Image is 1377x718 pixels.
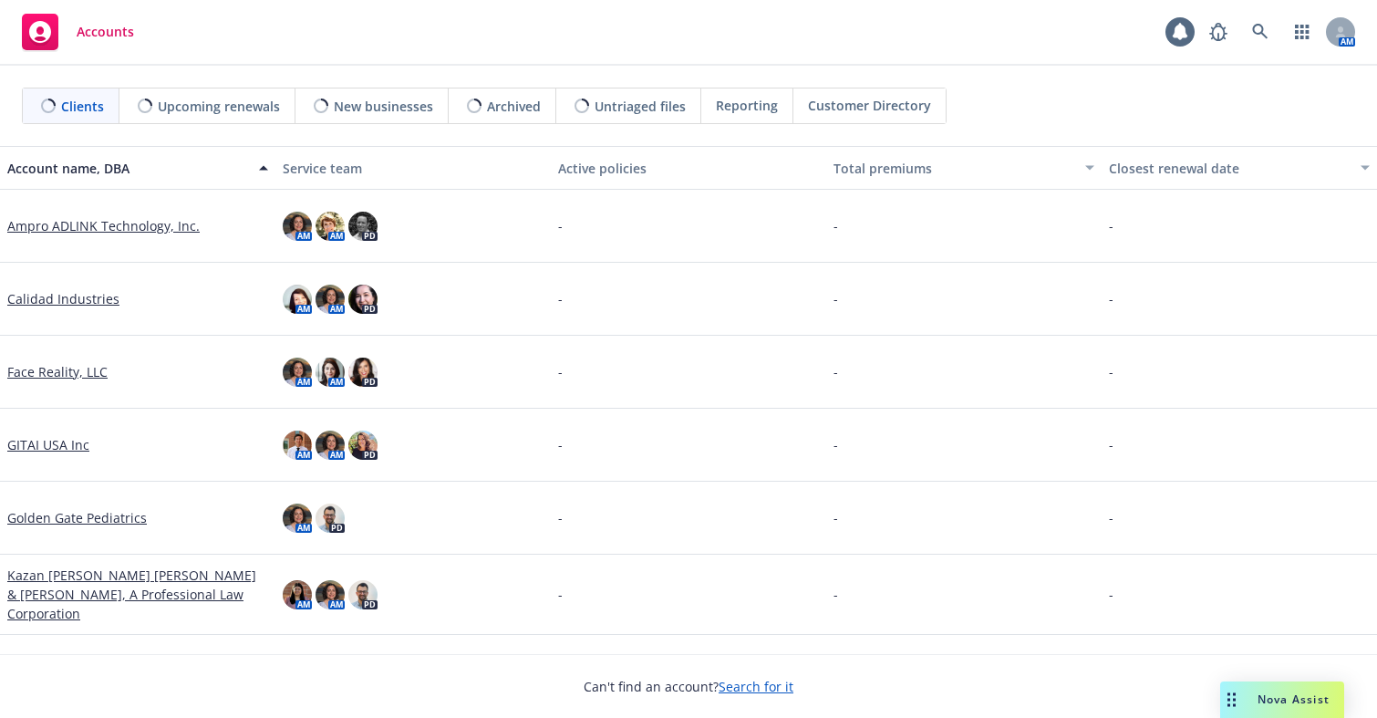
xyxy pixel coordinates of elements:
[77,25,134,39] span: Accounts
[334,97,433,116] span: New businesses
[558,508,563,527] span: -
[833,159,1074,178] div: Total premiums
[584,677,793,696] span: Can't find an account?
[551,146,826,190] button: Active policies
[595,97,686,116] span: Untriaged files
[61,97,104,116] span: Clients
[283,159,544,178] div: Service team
[1109,508,1113,527] span: -
[316,431,345,460] img: photo
[1109,216,1113,235] span: -
[348,358,378,387] img: photo
[558,585,563,604] span: -
[7,159,248,178] div: Account name, DBA
[1242,14,1279,50] a: Search
[15,6,141,57] a: Accounts
[833,585,838,604] span: -
[283,358,312,387] img: photo
[348,212,378,241] img: photo
[558,289,563,308] span: -
[808,96,931,115] span: Customer Directory
[1109,159,1350,178] div: Closest renewal date
[283,504,312,533] img: photo
[283,431,312,460] img: photo
[833,216,838,235] span: -
[348,431,378,460] img: photo
[7,289,119,308] a: Calidad Industries
[719,678,793,695] a: Search for it
[826,146,1102,190] button: Total premiums
[7,566,268,623] a: Kazan [PERSON_NAME] [PERSON_NAME] & [PERSON_NAME], A Professional Law Corporation
[1284,14,1320,50] a: Switch app
[716,96,778,115] span: Reporting
[7,362,108,381] a: Face Reality, LLC
[316,358,345,387] img: photo
[7,216,200,235] a: Ampro ADLINK Technology, Inc.
[1220,682,1243,718] div: Drag to move
[283,285,312,314] img: photo
[316,212,345,241] img: photo
[283,212,312,241] img: photo
[1258,692,1330,707] span: Nova Assist
[283,580,312,609] img: photo
[1109,289,1113,308] span: -
[1109,362,1113,381] span: -
[158,97,280,116] span: Upcoming renewals
[7,508,147,527] a: Golden Gate Pediatrics
[558,216,563,235] span: -
[316,504,345,533] img: photo
[1109,585,1113,604] span: -
[487,97,541,116] span: Archived
[833,508,838,527] span: -
[1102,146,1377,190] button: Closest renewal date
[275,146,551,190] button: Service team
[348,285,378,314] img: photo
[316,285,345,314] img: photo
[1220,682,1344,718] button: Nova Assist
[833,289,838,308] span: -
[833,435,838,454] span: -
[7,435,89,454] a: GITAI USA Inc
[1109,435,1113,454] span: -
[833,362,838,381] span: -
[558,159,819,178] div: Active policies
[558,362,563,381] span: -
[558,435,563,454] span: -
[1200,14,1237,50] a: Report a Bug
[316,580,345,609] img: photo
[348,580,378,609] img: photo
